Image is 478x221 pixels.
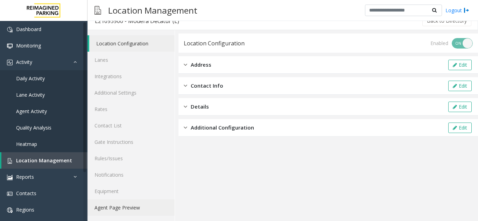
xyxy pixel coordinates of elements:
img: 'icon' [7,27,13,32]
span: Contact Info [191,82,223,90]
a: Equipment [87,183,175,199]
a: Location Configuration [89,35,175,52]
img: 'icon' [7,43,13,49]
span: Quality Analysis [16,124,51,131]
img: pageIcon [94,2,101,19]
img: 'icon' [7,207,13,213]
a: Rates [87,101,175,117]
a: Contact List [87,117,175,134]
img: 'icon' [7,158,13,164]
a: Integrations [87,68,175,84]
span: Address [191,61,211,69]
img: closed [184,61,187,69]
div: Location Configuration [184,39,245,48]
span: Additional Configuration [191,124,254,132]
a: Gate Instructions [87,134,175,150]
span: Location Management [16,157,72,164]
a: Notifications [87,167,175,183]
img: logout [464,7,469,14]
span: Reports [16,174,34,180]
a: Lanes [87,52,175,68]
a: Logout [445,7,469,14]
img: 'icon' [7,191,13,197]
img: closed [184,103,187,111]
span: Activity [16,59,32,65]
span: Monitoring [16,42,41,49]
button: Edit [448,123,472,133]
span: Agent Activity [16,108,47,115]
img: 'icon' [7,175,13,180]
span: Heatmap [16,141,37,147]
button: Edit [448,60,472,70]
a: Location Management [1,152,87,169]
a: Agent Page Preview [87,199,175,216]
span: Lane Activity [16,91,45,98]
span: Contacts [16,190,36,197]
button: Edit [448,81,472,91]
button: Edit [448,102,472,112]
div: Enabled [430,39,448,47]
span: Details [191,103,209,111]
span: Daily Activity [16,75,45,82]
a: Additional Settings [87,84,175,101]
span: Dashboard [16,26,41,32]
button: Back to Directory [422,16,471,26]
span: Regions [16,206,34,213]
img: closed [184,124,187,132]
img: 'icon' [7,60,13,65]
div: L21093900 - Modera Decatur (L) [95,16,179,25]
a: Rules/Issues [87,150,175,167]
img: closed [184,82,187,90]
h3: Location Management [105,2,201,19]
